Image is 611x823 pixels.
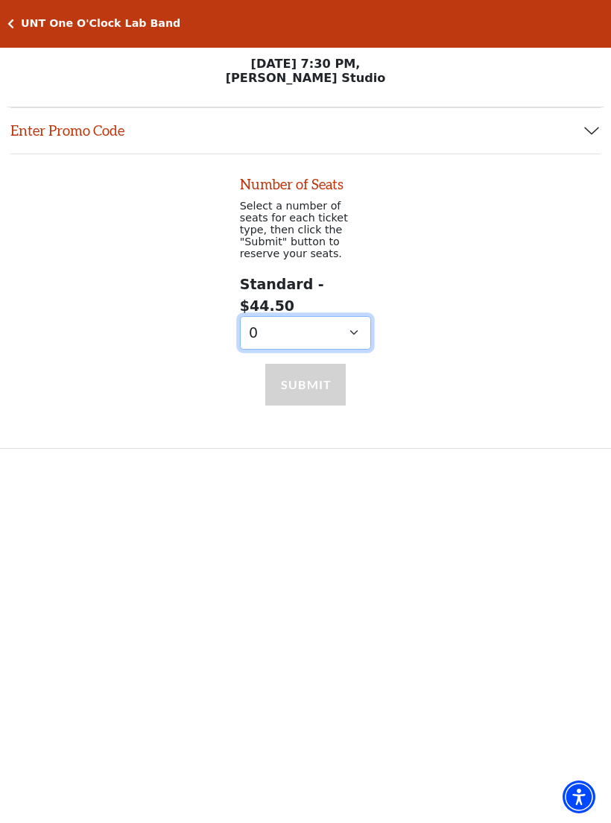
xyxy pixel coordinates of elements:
div: Standard - $44.50 [240,274,372,350]
p: Select a number of seats for each ticket type, then click the "Submit" button to reserve your seats. [240,200,372,259]
button: Enter Promo Code [10,108,601,154]
select: Select quantity for Standard [240,316,372,350]
a: Click here to go back to filters [7,19,14,29]
h5: UNT One O'Clock Lab Band [21,17,180,30]
p: [DATE] 7:30 PM, [PERSON_NAME] Studio [7,57,604,85]
h2: Number of Seats [240,176,372,193]
div: Accessibility Menu [563,781,595,813]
